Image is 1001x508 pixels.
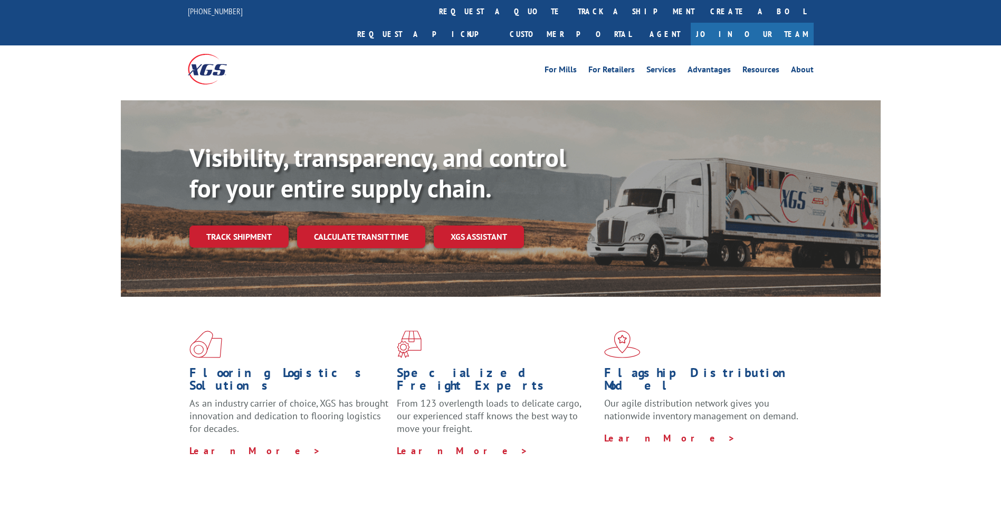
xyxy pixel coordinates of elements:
a: Learn More > [604,432,736,444]
a: Agent [639,23,691,45]
h1: Flagship Distribution Model [604,366,804,397]
a: Learn More > [397,445,528,457]
a: [PHONE_NUMBER] [188,6,243,16]
a: XGS ASSISTANT [434,225,524,248]
a: Track shipment [189,225,289,248]
a: Request a pickup [349,23,502,45]
span: As an industry carrier of choice, XGS has brought innovation and dedication to flooring logistics... [189,397,388,435]
a: Calculate transit time [297,225,425,248]
a: Learn More > [189,445,321,457]
a: For Mills [545,65,577,77]
a: About [791,65,814,77]
h1: Specialized Freight Experts [397,366,596,397]
img: xgs-icon-flagship-distribution-model-red [604,331,641,358]
img: xgs-icon-total-supply-chain-intelligence-red [189,331,222,358]
img: xgs-icon-focused-on-flooring-red [397,331,422,358]
a: Join Our Team [691,23,814,45]
a: Services [646,65,676,77]
a: For Retailers [588,65,635,77]
h1: Flooring Logistics Solutions [189,366,389,397]
a: Customer Portal [502,23,639,45]
a: Resources [742,65,779,77]
p: From 123 overlength loads to delicate cargo, our experienced staff knows the best way to move you... [397,397,596,444]
span: Our agile distribution network gives you nationwide inventory management on demand. [604,397,798,422]
b: Visibility, transparency, and control for your entire supply chain. [189,141,566,204]
a: Advantages [688,65,731,77]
